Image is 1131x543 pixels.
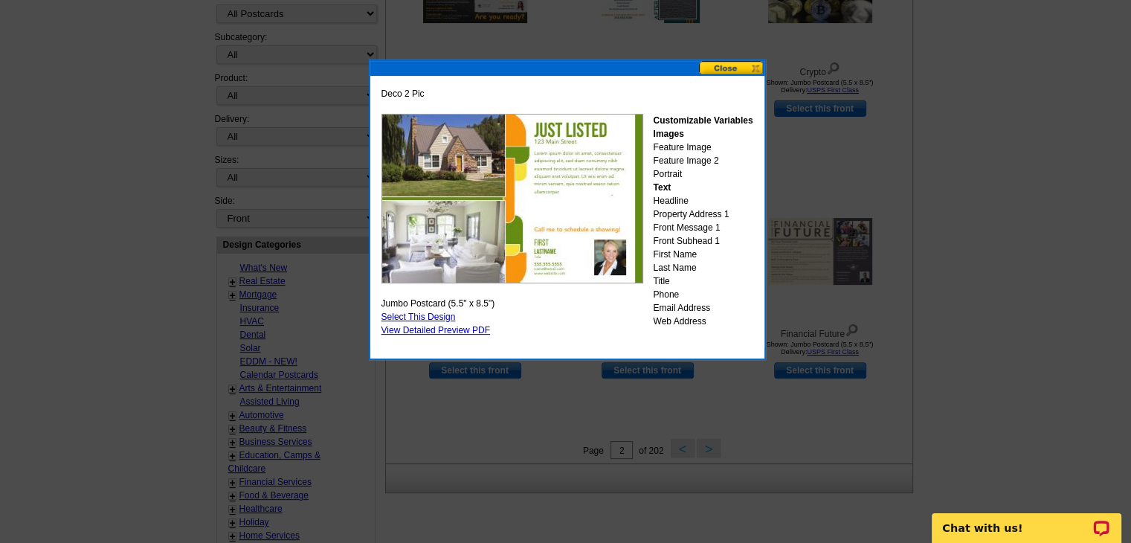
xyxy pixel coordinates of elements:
[653,129,683,139] strong: Images
[922,496,1131,543] iframe: LiveChat chat widget
[381,114,643,283] img: GENREPJF_Deco_2_Photo_All.jpg
[381,297,495,310] span: Jumbo Postcard (5.5" x 8.5")
[381,87,425,100] span: Deco 2 Pic
[653,115,753,126] strong: Customizable Variables
[381,325,491,335] a: View Detailed Preview PDF
[653,114,753,328] div: Feature Image Feature Image 2 Portrait Headline Property Address 1 Front Message 1 Front Subhead ...
[381,312,456,322] a: Select This Design
[653,182,671,193] strong: Text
